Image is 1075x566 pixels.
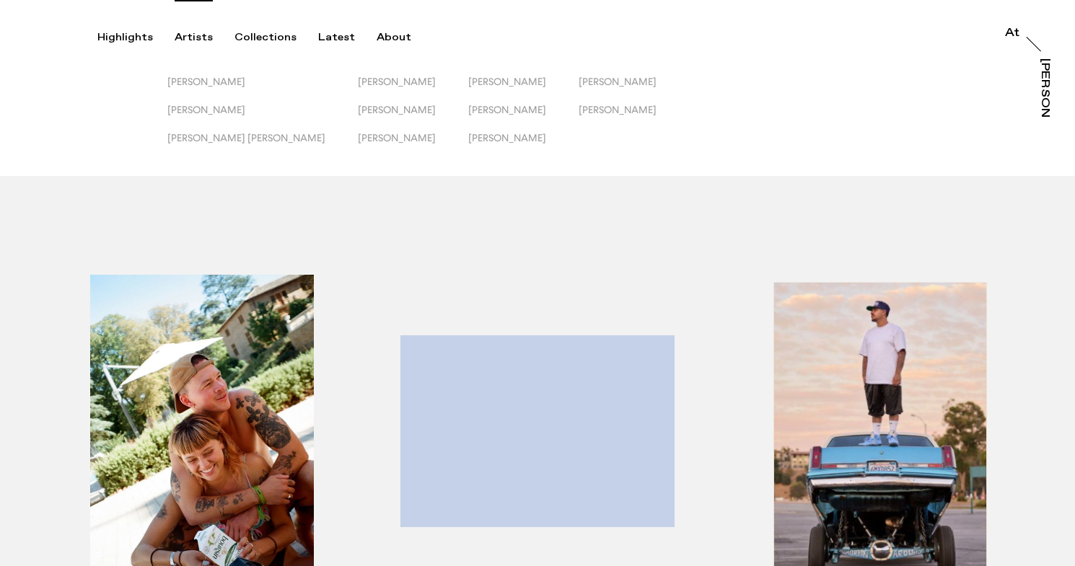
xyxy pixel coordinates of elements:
div: Artists [175,31,213,44]
span: [PERSON_NAME] [358,132,436,143]
button: Highlights [97,31,175,44]
button: About [377,31,433,44]
span: [PERSON_NAME] [579,104,657,115]
button: [PERSON_NAME] [358,76,468,104]
button: Collections [234,31,318,44]
span: [PERSON_NAME] [PERSON_NAME] [167,132,325,143]
div: About [377,31,411,44]
button: Latest [318,31,377,44]
button: [PERSON_NAME] [579,104,689,132]
div: [PERSON_NAME] [1039,58,1050,169]
span: [PERSON_NAME] [468,104,546,115]
button: [PERSON_NAME] [PERSON_NAME] [167,132,358,160]
div: Highlights [97,31,153,44]
button: [PERSON_NAME] [468,76,579,104]
span: [PERSON_NAME] [358,76,436,87]
a: At [1005,27,1019,42]
span: [PERSON_NAME] [167,104,245,115]
span: [PERSON_NAME] [579,76,657,87]
button: [PERSON_NAME] [579,76,689,104]
button: [PERSON_NAME] [167,104,358,132]
button: [PERSON_NAME] [167,76,358,104]
div: Collections [234,31,297,44]
button: [PERSON_NAME] [358,132,468,160]
button: [PERSON_NAME] [468,132,579,160]
span: [PERSON_NAME] [468,132,546,143]
span: [PERSON_NAME] [358,104,436,115]
span: [PERSON_NAME] [468,76,546,87]
button: Artists [175,31,234,44]
span: [PERSON_NAME] [167,76,245,87]
div: Latest [318,31,355,44]
a: [PERSON_NAME] [1036,58,1050,118]
button: [PERSON_NAME] [358,104,468,132]
button: [PERSON_NAME] [468,104,579,132]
